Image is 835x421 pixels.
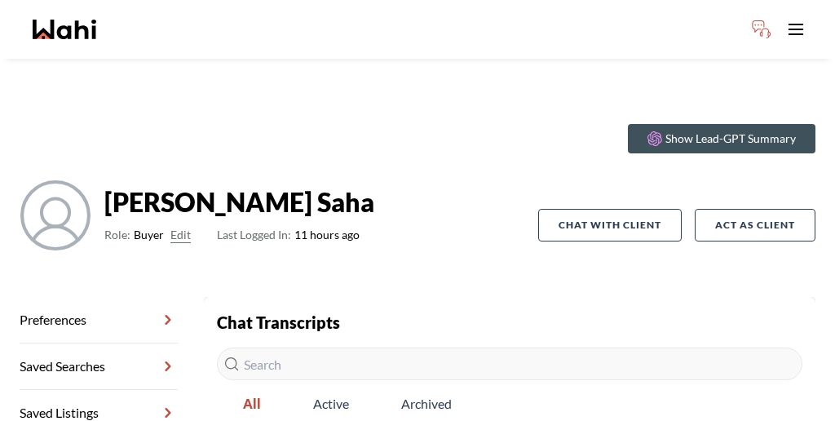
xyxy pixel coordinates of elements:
[538,209,682,242] button: Chat with client
[217,225,360,245] span: 11 hours ago
[217,387,287,421] span: All
[134,225,164,245] span: Buyer
[628,124,815,153] button: Show Lead-GPT Summary
[104,225,130,245] span: Role:
[104,186,374,219] strong: [PERSON_NAME] Saha
[170,225,191,245] button: Edit
[665,131,796,147] p: Show Lead-GPT Summary
[20,343,178,390] a: Saved Searches
[780,13,812,46] button: Toggle open navigation menu
[217,228,291,242] span: Last Logged In:
[33,20,96,39] a: Wahi homepage
[695,209,815,242] button: Act as Client
[375,387,478,421] span: Archived
[217,312,340,332] strong: Chat Transcripts
[287,387,375,421] span: Active
[217,348,802,380] input: Search
[20,297,178,343] a: Preferences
